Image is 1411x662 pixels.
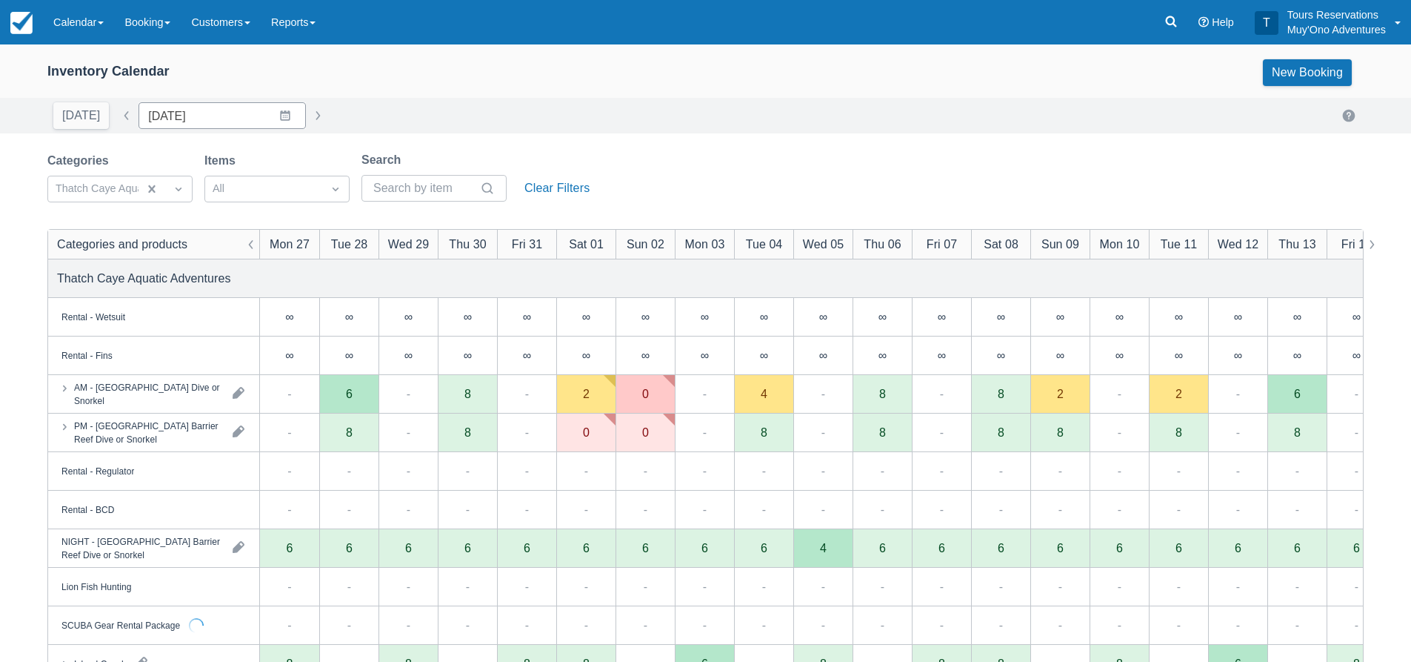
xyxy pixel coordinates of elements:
[523,349,531,361] div: ∞
[346,542,353,554] div: 6
[641,349,650,361] div: ∞
[270,235,310,253] div: Mon 27
[701,349,709,361] div: ∞
[997,311,1005,322] div: ∞
[881,462,884,480] div: -
[734,529,793,568] div: 6
[853,337,912,375] div: ∞
[998,388,1004,400] div: 8
[569,235,604,253] div: Sat 01
[912,529,971,568] div: 6
[584,462,588,480] div: -
[1116,542,1123,554] div: 6
[1287,22,1386,37] p: Muy'Ono Adventures
[525,385,529,403] div: -
[1057,426,1064,438] div: 8
[287,542,293,554] div: 6
[616,529,675,568] div: 6
[61,310,125,323] div: Rental - Wetsuit
[464,349,472,361] div: ∞
[1235,542,1241,554] div: 6
[881,616,884,634] div: -
[378,529,438,568] div: 6
[1208,529,1267,568] div: 6
[820,542,827,554] div: 4
[347,462,351,480] div: -
[74,380,221,407] div: AM - [GEOGRAPHIC_DATA] Dive or Snorkel
[1175,349,1183,361] div: ∞
[912,298,971,337] div: ∞
[878,311,887,322] div: ∞
[53,102,109,129] button: [DATE]
[998,426,1004,438] div: 8
[1236,462,1240,480] div: -
[1177,577,1181,595] div: -
[1177,462,1181,480] div: -
[556,337,616,375] div: ∞
[556,529,616,568] div: 6
[438,337,497,375] div: ∞
[793,298,853,337] div: ∞
[1058,500,1062,518] div: -
[1212,16,1234,28] span: Help
[940,385,944,403] div: -
[1115,311,1124,322] div: ∞
[287,423,291,441] div: -
[793,529,853,568] div: 4
[675,529,734,568] div: 6
[1057,542,1064,554] div: 6
[319,337,378,375] div: ∞
[260,337,319,375] div: ∞
[997,349,1005,361] div: ∞
[762,577,766,595] div: -
[10,12,33,34] img: checkfront-main-nav-mini-logo.png
[582,311,590,322] div: ∞
[1267,529,1327,568] div: 6
[1293,349,1301,361] div: ∞
[971,337,1030,375] div: ∞
[61,534,221,561] div: NIGHT - [GEOGRAPHIC_DATA] Barrier Reef Dive or Snorkel
[642,542,649,554] div: 6
[821,616,825,634] div: -
[1352,311,1361,322] div: ∞
[61,464,134,477] div: Rental - Regulator
[1295,500,1299,518] div: -
[328,182,343,196] span: Dropdown icon
[61,348,113,362] div: Rental - Fins
[139,102,306,129] input: Date
[1355,616,1358,634] div: -
[1355,423,1358,441] div: -
[703,577,707,595] div: -
[388,235,429,253] div: Wed 29
[761,426,767,438] div: 8
[438,298,497,337] div: ∞
[512,235,542,253] div: Fri 31
[260,298,319,337] div: ∞
[616,337,675,375] div: ∞
[853,298,912,337] div: ∞
[821,500,825,518] div: -
[984,235,1018,253] div: Sat 08
[793,337,853,375] div: ∞
[999,500,1003,518] div: -
[47,152,115,170] label: Categories
[1353,542,1360,554] div: 6
[407,423,410,441] div: -
[1263,59,1352,86] a: New Booking
[583,388,590,400] div: 2
[345,349,353,361] div: ∞
[464,388,471,400] div: 8
[760,311,768,322] div: ∞
[1208,298,1267,337] div: ∞
[287,385,291,403] div: -
[1177,500,1181,518] div: -
[583,542,590,554] div: 6
[404,349,413,361] div: ∞
[1118,577,1121,595] div: -
[347,616,351,634] div: -
[1294,388,1301,400] div: 6
[1198,17,1209,27] i: Help
[938,542,945,554] div: 6
[407,385,410,403] div: -
[464,542,471,554] div: 6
